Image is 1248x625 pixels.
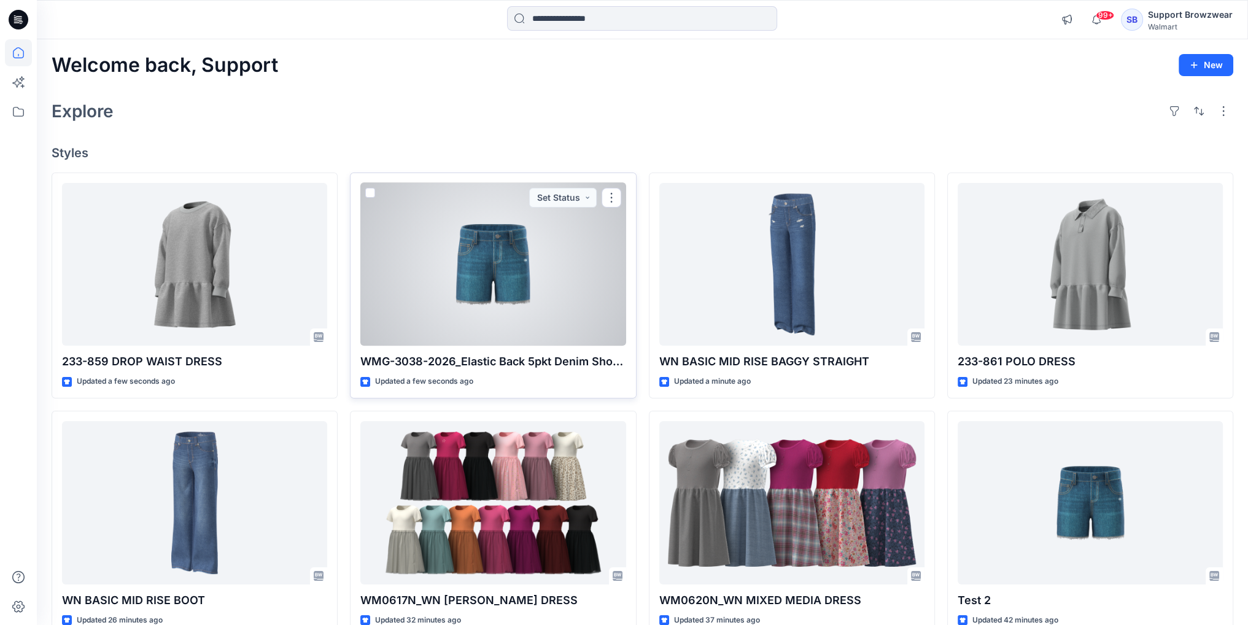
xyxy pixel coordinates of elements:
[958,421,1223,584] a: Test 2
[52,101,114,121] h2: Explore
[62,353,327,370] p: 233-859 DROP WAIST DRESS
[1121,9,1143,31] div: SB
[360,353,626,370] p: WMG-3038-2026_Elastic Back 5pkt Denim Shorts 3 Inseam_single colorway
[958,183,1223,346] a: 233-861 POLO DRESS
[659,592,924,609] p: WM0620N_WN MIXED MEDIA DRESS
[958,592,1223,609] p: Test 2
[659,353,924,370] p: WN BASIC MID RISE BAGGY STRAIGHT
[659,183,924,346] a: WN BASIC MID RISE BAGGY STRAIGHT
[659,421,924,584] a: WM0620N_WN MIXED MEDIA DRESS
[52,54,278,77] h2: Welcome back, Support
[674,375,751,388] p: Updated a minute ago
[52,146,1233,160] h4: Styles
[62,421,327,584] a: WN BASIC MID RISE BOOT
[62,183,327,346] a: 233-859 DROP WAIST DRESS
[972,375,1058,388] p: Updated 23 minutes ago
[375,375,473,388] p: Updated a few seconds ago
[360,421,626,584] a: WM0617N_WN SS TUTU DRESS
[1148,22,1233,31] div: Walmart
[360,183,626,346] a: WMG-3038-2026_Elastic Back 5pkt Denim Shorts 3 Inseam_single colorway
[1096,10,1114,20] span: 99+
[1148,7,1233,22] div: Support Browzwear
[360,592,626,609] p: WM0617N_WN [PERSON_NAME] DRESS
[958,353,1223,370] p: 233-861 POLO DRESS
[77,375,175,388] p: Updated a few seconds ago
[62,592,327,609] p: WN BASIC MID RISE BOOT
[1179,54,1233,76] button: New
